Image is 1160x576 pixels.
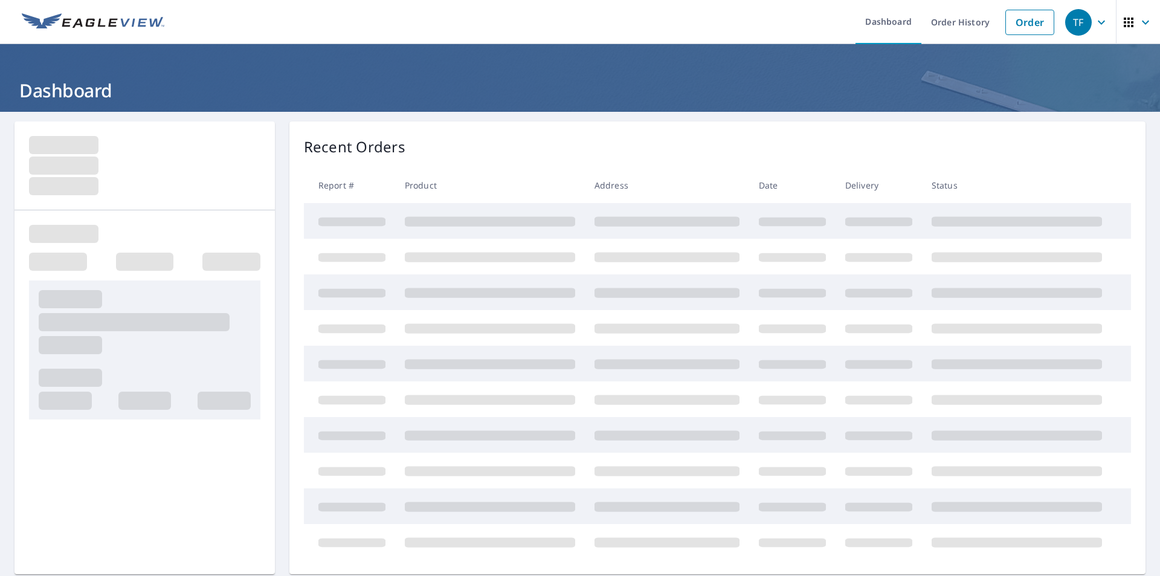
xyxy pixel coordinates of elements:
th: Delivery [836,167,922,203]
th: Report # [304,167,395,203]
th: Date [749,167,836,203]
h1: Dashboard [14,78,1145,103]
div: TF [1065,9,1092,36]
th: Status [922,167,1112,203]
img: EV Logo [22,13,164,31]
a: Order [1005,10,1054,35]
p: Recent Orders [304,136,405,158]
th: Address [585,167,749,203]
th: Product [395,167,585,203]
